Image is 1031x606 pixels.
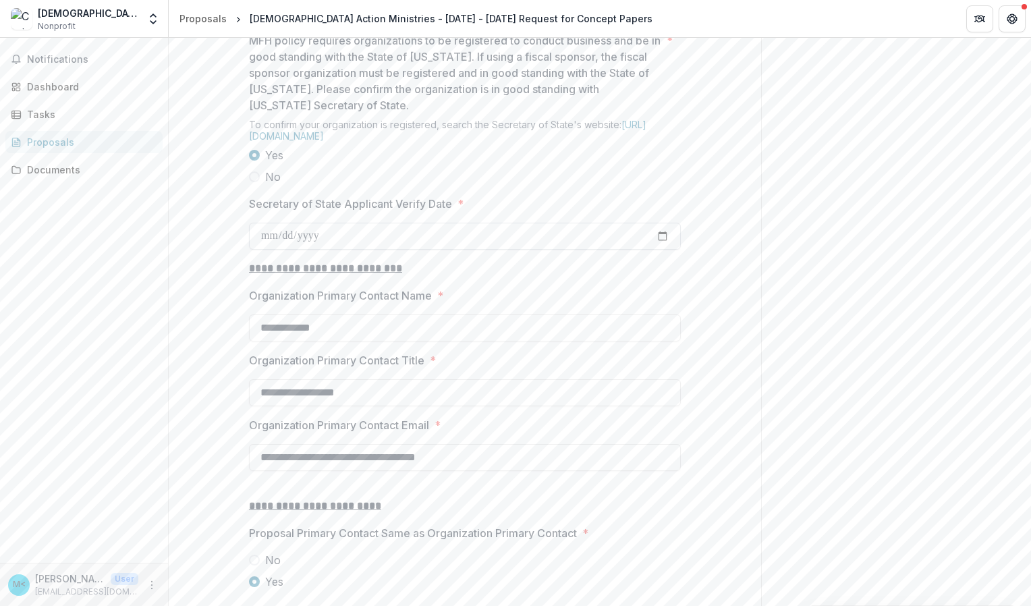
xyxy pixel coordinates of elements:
div: [DEMOGRAPHIC_DATA] Action Ministries - [DATE] - [DATE] Request for Concept Papers [250,11,652,26]
div: Tasks [27,107,152,121]
span: Nonprofit [38,20,76,32]
a: Documents [5,159,163,181]
nav: breadcrumb [174,9,658,28]
button: Open entity switcher [144,5,163,32]
a: Dashboard [5,76,163,98]
p: Organization Primary Contact Name [249,287,432,304]
p: MFH policy requires organizations to be registered to conduct business and be in good standing wi... [249,32,661,113]
p: Secretary of State Applicant Verify Date [249,196,452,212]
span: Yes [265,574,283,590]
p: Organization Primary Contact Title [249,352,424,368]
button: Notifications [5,49,163,70]
button: More [144,577,160,593]
p: Proposal Primary Contact Same as Organization Primary Contact [249,525,577,541]
div: Proposals [27,135,152,149]
span: No [265,552,281,568]
p: [EMAIL_ADDRESS][DOMAIN_NAME] [35,586,138,598]
div: Documents [27,163,152,177]
div: To confirm your organization is registered, search the Secretary of State's website: [249,119,681,147]
span: No [265,169,281,185]
div: Dashboard [27,80,152,94]
a: Proposals [174,9,232,28]
div: Michele Dean <director@christianactionministries.org> [13,580,26,589]
button: Get Help [999,5,1026,32]
img: Christian Action Ministries [11,8,32,30]
p: User [111,573,138,585]
p: Organization Primary Contact Email [249,417,429,433]
a: Proposals [5,131,163,153]
a: Tasks [5,103,163,126]
a: [URL][DOMAIN_NAME] [249,119,646,142]
div: Proposals [179,11,227,26]
span: Notifications [27,54,157,65]
p: [PERSON_NAME] <[EMAIL_ADDRESS][DOMAIN_NAME]> [35,572,105,586]
div: [DEMOGRAPHIC_DATA] Action Ministries [38,6,138,20]
button: Partners [966,5,993,32]
span: Yes [265,147,283,163]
